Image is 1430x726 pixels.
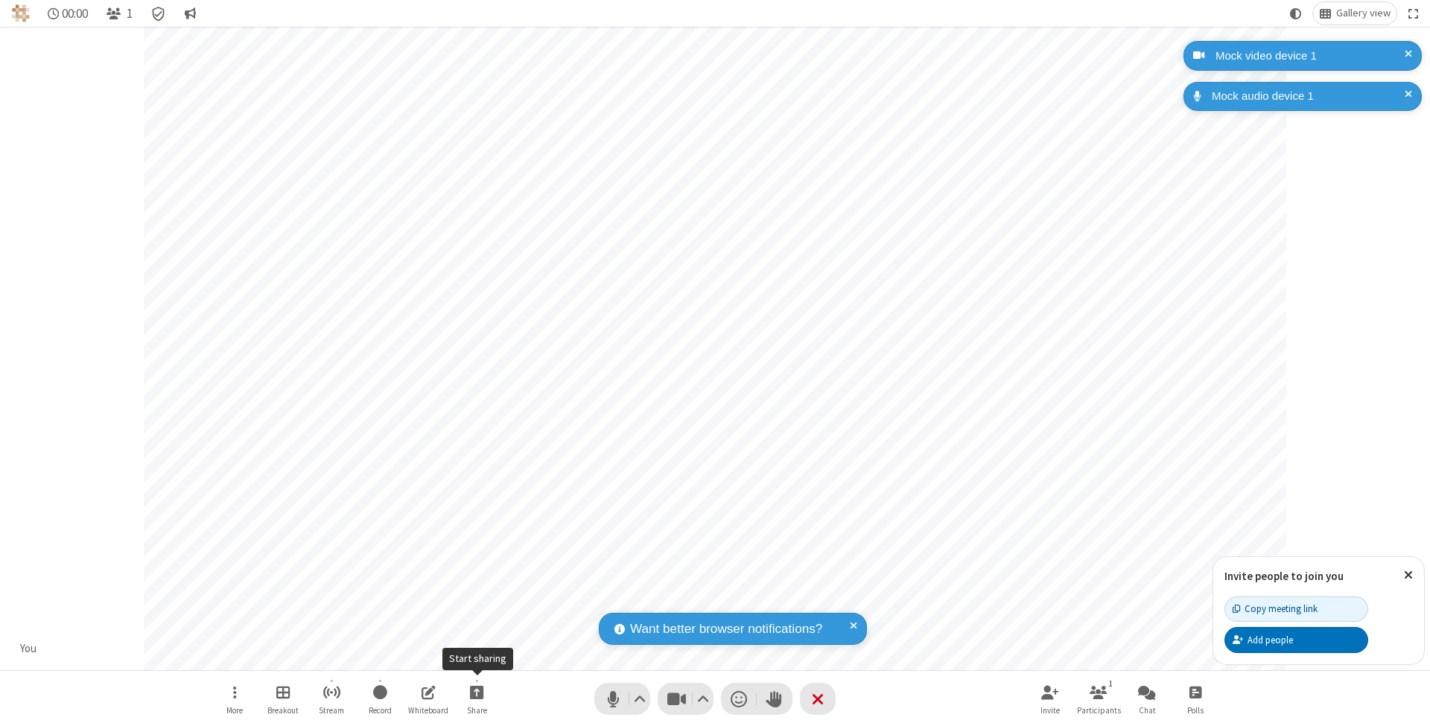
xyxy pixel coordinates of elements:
button: Video setting [693,683,714,715]
div: Meeting details Encryption enabled [144,2,173,25]
div: Mock audio device 1 [1207,88,1411,105]
button: Open chat [1125,678,1169,720]
button: Change layout [1313,2,1396,25]
button: Audio settings [630,683,650,715]
span: Invite [1040,706,1060,715]
span: 00:00 [62,7,88,21]
span: 1 [127,7,133,21]
button: Fullscreen [1402,2,1425,25]
button: Conversation [178,2,202,25]
span: Share [467,706,487,715]
span: Whiteboard [408,706,448,715]
span: Record [369,706,392,715]
span: Want better browser notifications? [630,620,822,639]
div: Mock video device 1 [1210,48,1411,65]
span: Breakout [267,706,299,715]
button: Raise hand [757,683,792,715]
button: Start recording [357,678,402,720]
span: More [226,706,243,715]
span: Polls [1187,706,1204,715]
button: Add people [1224,627,1368,652]
button: Invite participants (⌘+Shift+I) [1028,678,1072,720]
button: Using system theme [1284,2,1308,25]
span: Chat [1139,706,1156,715]
span: Gallery view [1336,7,1391,19]
button: Stop video (⌘+Shift+V) [658,683,714,715]
button: Send a reaction [721,683,757,715]
button: End or leave meeting [800,683,836,715]
button: Close popover [1393,557,1424,593]
button: Open shared whiteboard [406,678,451,720]
button: Copy meeting link [1224,596,1368,622]
button: Open menu [212,678,257,720]
button: Open poll [1173,678,1218,720]
div: Timer [42,2,95,25]
button: Open participant list [1076,678,1121,720]
button: Start streaming [309,678,354,720]
button: Mute (⌘+Shift+A) [594,683,650,715]
button: Start sharing [454,678,499,720]
div: 1 [1105,677,1117,690]
button: Manage Breakout Rooms [261,678,305,720]
span: Stream [319,706,344,715]
div: Copy meeting link [1233,602,1318,616]
button: Open participant list [100,2,139,25]
span: Participants [1077,706,1121,715]
div: You [15,640,42,657]
img: QA Selenium DO NOT DELETE OR CHANGE [12,4,30,22]
label: Invite people to join you [1224,569,1344,583]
